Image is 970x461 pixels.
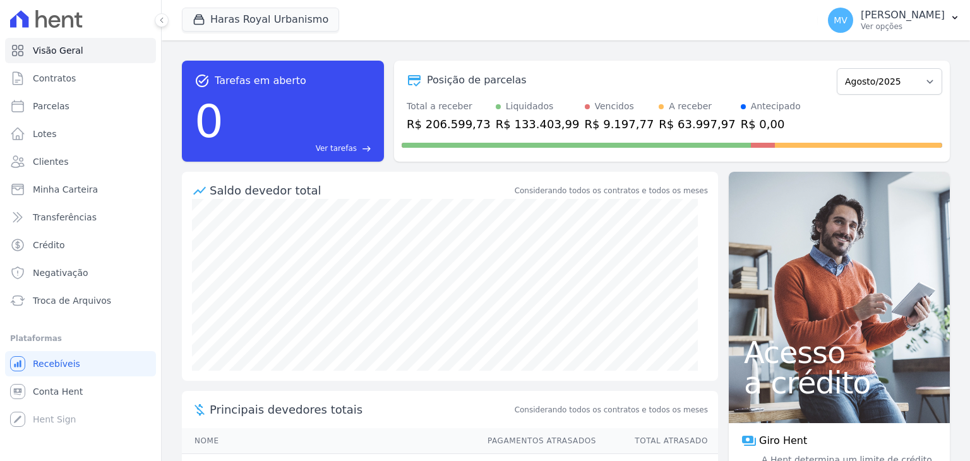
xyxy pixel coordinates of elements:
[33,294,111,307] span: Troca de Arquivos
[834,16,847,25] span: MV
[818,3,970,38] button: MV [PERSON_NAME] Ver opções
[33,385,83,398] span: Conta Hent
[33,183,98,196] span: Minha Carteira
[215,73,306,88] span: Tarefas em aberto
[10,331,151,346] div: Plataformas
[5,149,156,174] a: Clientes
[861,9,945,21] p: [PERSON_NAME]
[407,100,491,113] div: Total a receber
[33,266,88,279] span: Negativação
[5,177,156,202] a: Minha Carteira
[33,239,65,251] span: Crédito
[5,288,156,313] a: Troca de Arquivos
[5,205,156,230] a: Transferências
[515,404,708,416] span: Considerando todos os contratos e todos os meses
[585,116,654,133] div: R$ 9.197,77
[5,38,156,63] a: Visão Geral
[476,428,597,454] th: Pagamentos Atrasados
[759,433,807,448] span: Giro Hent
[33,44,83,57] span: Visão Geral
[5,379,156,404] a: Conta Hent
[33,100,69,112] span: Parcelas
[597,428,718,454] th: Total Atrasado
[5,232,156,258] a: Crédito
[195,88,224,154] div: 0
[5,93,156,119] a: Parcelas
[515,185,708,196] div: Considerando todos os contratos e todos os meses
[744,368,935,398] span: a crédito
[669,100,712,113] div: A receber
[33,211,97,224] span: Transferências
[407,116,491,133] div: R$ 206.599,73
[210,182,512,199] div: Saldo devedor total
[496,116,580,133] div: R$ 133.403,99
[506,100,554,113] div: Liquidados
[659,116,735,133] div: R$ 63.997,97
[5,66,156,91] a: Contratos
[861,21,945,32] p: Ver opções
[33,128,57,140] span: Lotes
[229,143,371,154] a: Ver tarefas east
[33,155,68,168] span: Clientes
[751,100,801,113] div: Antecipado
[5,121,156,147] a: Lotes
[595,100,634,113] div: Vencidos
[182,428,476,454] th: Nome
[5,260,156,285] a: Negativação
[741,116,801,133] div: R$ 0,00
[210,401,512,418] span: Principais devedores totais
[5,351,156,376] a: Recebíveis
[362,144,371,153] span: east
[744,337,935,368] span: Acesso
[33,72,76,85] span: Contratos
[316,143,357,154] span: Ver tarefas
[195,73,210,88] span: task_alt
[182,8,339,32] button: Haras Royal Urbanismo
[33,357,80,370] span: Recebíveis
[427,73,527,88] div: Posição de parcelas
